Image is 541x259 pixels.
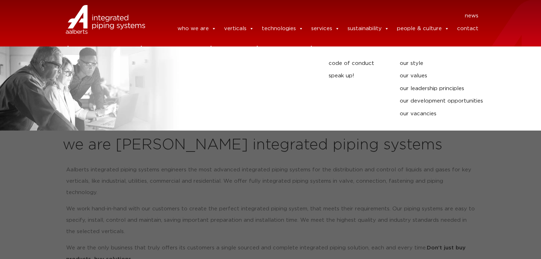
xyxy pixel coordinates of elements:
a: contact [457,22,478,36]
a: who we are [177,22,216,36]
a: our leadership principles [400,84,498,93]
p: We work hand-in-hand with our customers to create the perfect integrated piping system, that meet... [66,203,475,237]
a: technologies [262,22,303,36]
a: our development opportunities [400,97,498,106]
a: our values [400,71,498,81]
a: sustainability [348,22,389,36]
a: speak up! [329,71,389,81]
a: code of conduct [329,59,389,68]
a: news [465,10,478,22]
a: verticals [224,22,254,36]
nav: Menu [156,10,479,22]
a: our style [400,59,498,68]
h2: we are [PERSON_NAME] integrated piping systems [63,137,479,154]
a: our vacancies [400,109,498,119]
p: Aalberts integrated piping systems engineers the most advanced integrated piping systems for the ... [66,164,475,198]
a: people & culture [397,22,449,36]
a: services [311,22,340,36]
